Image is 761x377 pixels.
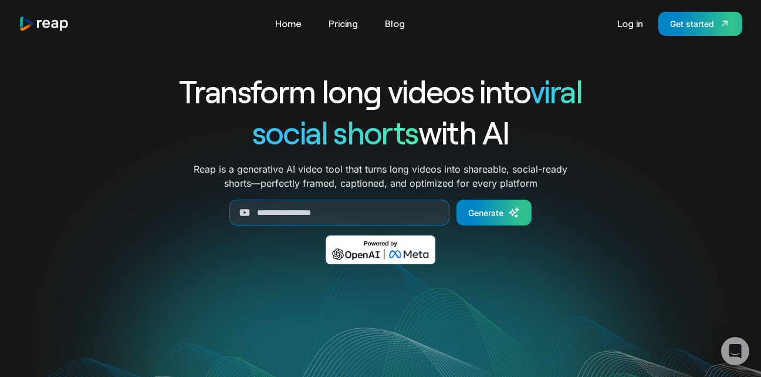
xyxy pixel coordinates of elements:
a: Log in [611,14,649,33]
a: Blog [379,14,411,33]
span: viral [530,72,582,110]
span: social shorts [252,113,418,151]
div: Get started [670,18,714,30]
img: reap logo [19,16,69,32]
p: Reap is a generative AI video tool that turns long videos into shareable, social-ready shorts—per... [194,162,567,190]
a: home [19,16,69,32]
img: Powered by OpenAI & Meta [326,235,435,264]
a: Generate [456,200,532,225]
form: Generate Form [137,200,625,225]
div: Generate [468,207,503,219]
h1: with AI [137,112,625,153]
a: Home [269,14,307,33]
h1: Transform long videos into [137,70,625,112]
a: Pricing [323,14,364,33]
div: Open Intercom Messenger [721,337,749,365]
a: Get started [658,12,742,36]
